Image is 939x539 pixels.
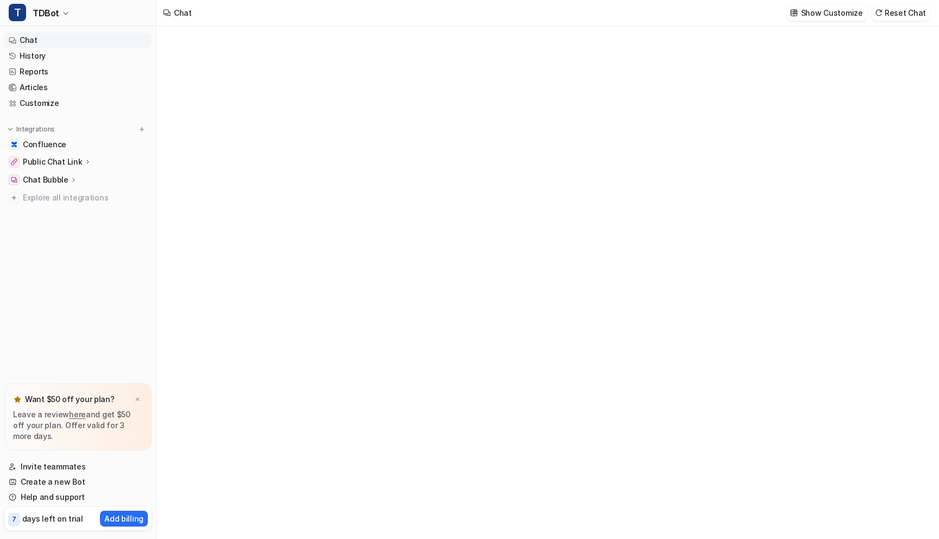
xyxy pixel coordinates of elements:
[16,125,55,134] p: Integrations
[25,394,115,405] p: Want $50 off your plan?
[12,515,16,524] p: 7
[790,9,798,17] img: customize
[33,5,59,21] span: TDBot
[13,409,143,442] p: Leave a review and get $50 off your plan. Offer valid for 3 more days.
[787,5,867,21] button: Show Customize
[4,124,58,135] button: Integrations
[4,474,152,490] a: Create a new Bot
[4,96,152,111] a: Customize
[23,189,147,206] span: Explore all integrations
[69,410,86,419] a: here
[11,141,17,148] img: Confluence
[7,126,14,133] img: expand menu
[875,9,882,17] img: reset
[23,156,83,167] p: Public Chat Link
[9,192,20,203] img: explore all integrations
[4,64,152,79] a: Reports
[11,177,17,183] img: Chat Bubble
[22,513,83,524] p: days left on trial
[4,490,152,505] a: Help and support
[138,126,146,133] img: menu_add.svg
[23,174,68,185] p: Chat Bubble
[104,513,143,524] p: Add billing
[100,511,148,527] button: Add billing
[872,5,930,21] button: Reset Chat
[4,80,152,95] a: Articles
[23,139,66,150] span: Confluence
[13,395,22,404] img: star
[4,33,152,48] a: Chat
[134,396,141,403] img: x
[4,459,152,474] a: Invite teammates
[4,190,152,205] a: Explore all integrations
[9,4,26,21] span: T
[4,137,152,152] a: ConfluenceConfluence
[174,7,192,18] div: Chat
[801,7,863,18] p: Show Customize
[11,159,17,165] img: Public Chat Link
[4,48,152,64] a: History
